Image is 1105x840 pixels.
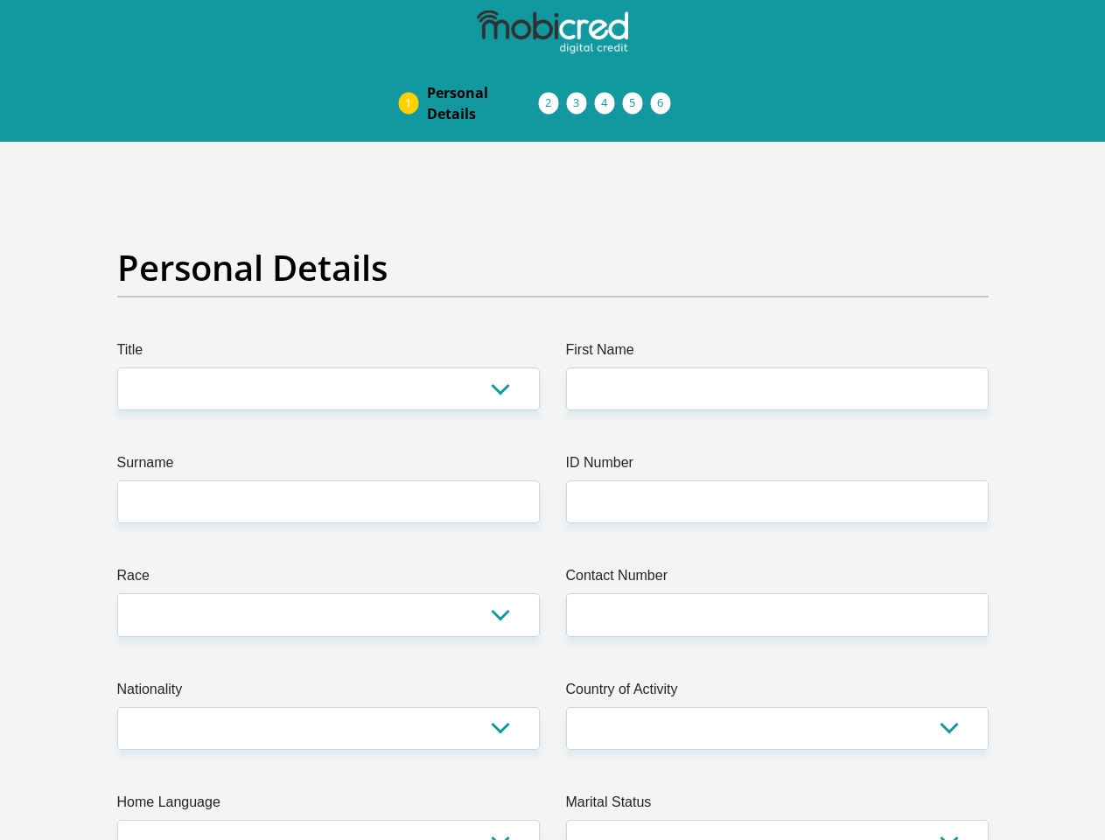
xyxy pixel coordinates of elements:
[566,792,989,820] label: Marital Status
[117,480,540,523] input: Surname
[566,339,989,367] label: First Name
[117,339,540,367] label: Title
[566,679,989,707] label: Country of Activity
[427,82,539,124] span: Personal Details
[117,247,989,289] h2: Personal Details
[413,75,553,131] a: PersonalDetails
[117,792,540,820] label: Home Language
[117,679,540,707] label: Nationality
[566,480,989,523] input: ID Number
[566,452,989,480] label: ID Number
[117,452,540,480] label: Surname
[477,10,627,54] img: mobicred logo
[566,565,989,593] label: Contact Number
[566,593,989,636] input: Contact Number
[117,565,540,593] label: Race
[566,367,989,410] input: First Name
